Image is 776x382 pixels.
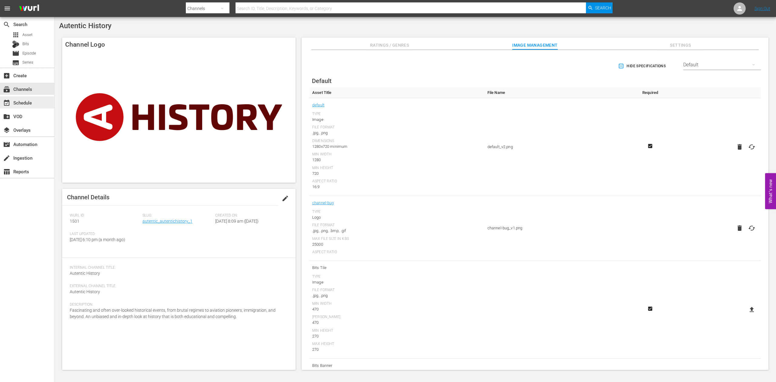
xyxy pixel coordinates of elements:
div: Type [312,274,481,279]
div: Aspect Ratio [312,179,481,184]
div: 1280 [312,157,481,163]
div: File Format [312,223,481,228]
span: Slug: [142,213,212,218]
span: Default [312,77,332,85]
span: event_available [3,99,10,107]
span: Automation [3,141,10,148]
div: [PERSON_NAME] [312,315,481,320]
div: Min Width [312,152,481,157]
button: Search [586,2,613,13]
div: Type [312,210,481,214]
a: channel-bug [312,199,334,207]
span: Settings [658,42,703,49]
span: Series [22,59,33,65]
button: Hide Specifications [617,58,668,75]
div: Default [683,56,761,73]
span: [DATE] 8:09 am ([DATE]) [215,219,259,224]
span: External Channel Title: [70,284,285,289]
span: Bits Tile [312,264,481,272]
span: edit [282,195,289,202]
div: 470 [312,320,481,326]
span: Autentic History [70,289,100,294]
svg: Required [647,306,654,311]
div: .jpg, .png, .bmp, .gif [312,228,481,234]
span: Asset [22,32,32,38]
span: Wurl ID: [70,213,139,218]
button: Open Feedback Widget [765,173,776,209]
span: Fascinating and often over-looked historical events, from brutal regimes to aviation pioneers, im... [70,308,276,319]
span: Bits [22,41,29,47]
div: File Format [312,125,481,130]
svg: Required [647,143,654,149]
span: Series [12,59,19,66]
a: autentic_autentichistory_1 [142,219,192,224]
span: Create [3,72,10,79]
span: VOD [3,113,10,120]
div: Bits [12,41,19,48]
div: File Format [312,288,481,293]
div: Image [312,117,481,123]
img: ans4CAIJ8jUAAAAAAAAAAAAAAAAAAAAAAAAgQb4GAAAAAAAAAAAAAAAAAAAAAAAAJMjXAAAAAAAAAAAAAAAAAAAAAAAAgAT5G... [15,2,44,16]
span: Image Management [512,42,558,49]
span: Asset [12,31,19,38]
div: Type [312,112,481,117]
a: Sign Out [754,6,770,11]
span: Overlays [3,127,10,134]
span: Search [3,21,10,28]
span: 1501 [70,219,79,224]
span: [DATE] 6:10 pm (a month ago) [70,237,125,242]
div: Aspect Ratio [312,250,481,255]
span: Description: [70,302,285,307]
span: Last Updated: [70,232,139,237]
img: Autentic History [62,51,296,183]
div: 16:9 [312,184,481,190]
span: Episode [22,50,36,56]
div: 25000 [312,241,481,247]
span: Autentic History [59,22,112,30]
h4: Channel Logo [62,38,296,51]
div: Max Height [312,342,481,347]
div: Max File Size In Kbs [312,237,481,241]
td: default_v2.png [484,98,632,196]
span: Search [595,2,611,13]
span: Ingestion [3,154,10,162]
button: edit [278,191,293,206]
span: Bits Banner [312,362,481,370]
div: .jpg, .png [312,130,481,136]
div: Min Width [312,301,481,306]
span: Ratings / Genres [367,42,412,49]
span: Internal Channel Title: [70,265,285,270]
div: Min Height [312,166,481,171]
th: Required [632,87,669,98]
span: menu [4,5,11,12]
div: Image [312,279,481,285]
a: default [312,101,324,109]
th: File Name [484,87,632,98]
span: Channels [3,86,10,93]
span: Autentic History [70,271,100,276]
span: Channel Details [67,194,109,201]
td: channel-bug_v1.png [484,196,632,261]
span: Created On: [215,213,285,218]
span: Hide Specifications [619,63,666,69]
div: 1280x720 minimum [312,144,481,150]
div: 720 [312,171,481,177]
div: 270 [312,333,481,339]
div: 470 [312,306,481,312]
div: Dimensions [312,139,481,144]
span: Reports [3,168,10,175]
div: 270 [312,347,481,353]
div: Min Height [312,328,481,333]
span: Episode [12,50,19,57]
th: Asset Title [309,87,484,98]
div: Logo [312,214,481,221]
div: .jpg, .png [312,293,481,299]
